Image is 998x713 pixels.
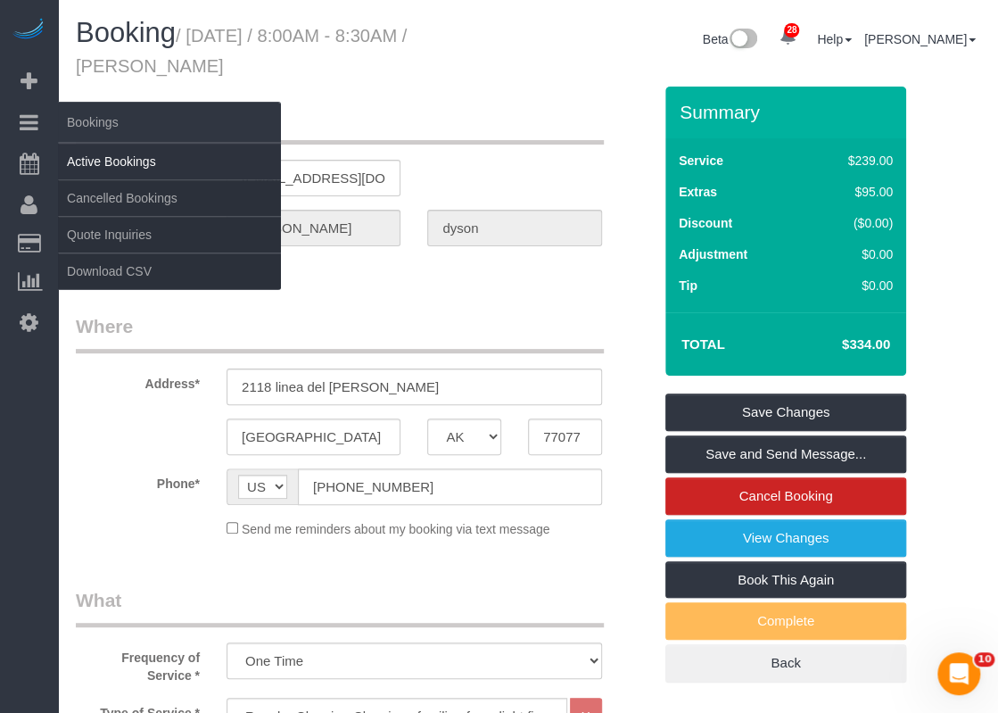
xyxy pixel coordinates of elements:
[58,253,281,289] a: Download CSV
[937,652,980,695] iframe: Intercom live chat
[58,144,281,179] a: Active Bookings
[58,180,281,216] a: Cancelled Bookings
[58,102,281,143] span: Bookings
[679,245,747,263] label: Adjustment
[665,435,906,473] a: Save and Send Message...
[665,644,906,682] a: Back
[76,313,604,353] legend: Where
[227,210,400,246] input: First Name*
[242,522,550,536] span: Send me reminders about my booking via text message
[76,26,407,76] small: / [DATE] / 8:00AM - 8:30AM / [PERSON_NAME]
[864,32,976,46] a: [PERSON_NAME]
[679,214,732,232] label: Discount
[681,336,725,352] strong: Total
[76,587,604,627] legend: What
[817,32,852,46] a: Help
[679,152,723,170] label: Service
[810,152,893,170] div: $239.00
[974,652,994,667] span: 10
[810,277,893,294] div: $0.00
[665,561,906,599] a: Book This Again
[665,477,906,515] a: Cancel Booking
[680,102,897,122] h3: Summary
[784,23,799,37] span: 28
[770,18,804,57] a: 28
[62,643,213,684] label: Frequency of Service *
[679,277,697,294] label: Tip
[58,217,281,253] a: Quote Inquiries
[728,29,757,52] img: New interface
[810,183,893,201] div: $95.00
[76,104,604,145] legend: Who
[528,419,602,455] input: Zip Code*
[665,519,906,557] a: View Changes
[62,468,213,493] label: Phone*
[679,183,717,201] label: Extras
[810,245,893,263] div: $0.00
[227,160,400,196] input: Email*
[427,210,601,246] input: Last Name*
[665,394,906,431] a: Save Changes
[788,337,890,352] h4: $334.00
[58,143,281,290] ul: Bookings
[810,214,893,232] div: ($0.00)
[703,32,758,46] a: Beta
[11,18,46,43] img: Automaid Logo
[76,17,176,48] span: Booking
[62,369,213,393] label: Address*
[298,468,602,505] input: Phone*
[227,419,400,455] input: City*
